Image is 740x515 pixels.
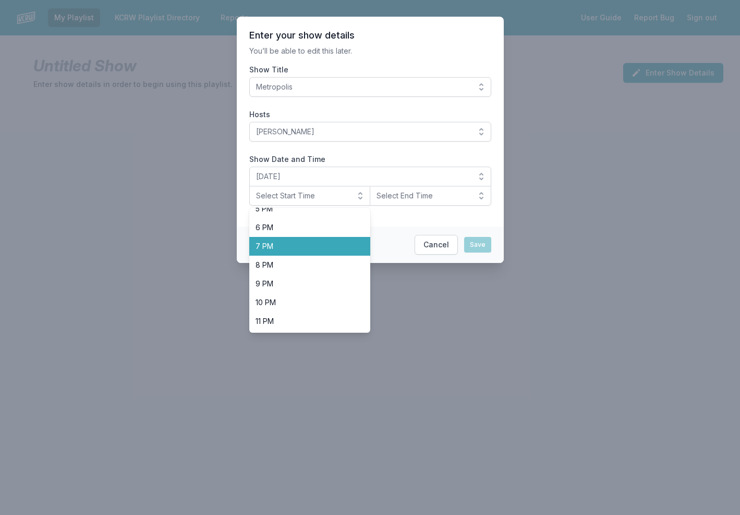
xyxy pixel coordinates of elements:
[249,109,491,120] label: Hosts
[256,204,352,214] span: 5 PM
[256,82,470,92] span: Metropolis
[256,297,352,308] span: 10 PM
[249,186,371,206] button: Select Start Time
[249,122,491,142] button: [PERSON_NAME]
[249,167,491,186] button: [DATE]
[256,222,352,233] span: 6 PM
[370,186,491,206] button: Select End Time
[249,77,491,97] button: Metropolis
[249,154,325,165] legend: Show Date and Time
[256,279,352,289] span: 9 PM
[256,171,470,182] span: [DATE]
[256,191,349,201] span: Select Start Time
[415,235,458,255] button: Cancel
[256,127,470,137] span: [PERSON_NAME]
[377,191,470,201] span: Select End Time
[249,29,491,42] header: Enter your show details
[256,316,352,326] span: 11 PM
[256,241,352,252] span: 7 PM
[249,65,491,75] label: Show Title
[249,46,491,56] p: You’ll be able to edit this later.
[256,260,352,270] span: 8 PM
[464,237,491,253] button: Save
